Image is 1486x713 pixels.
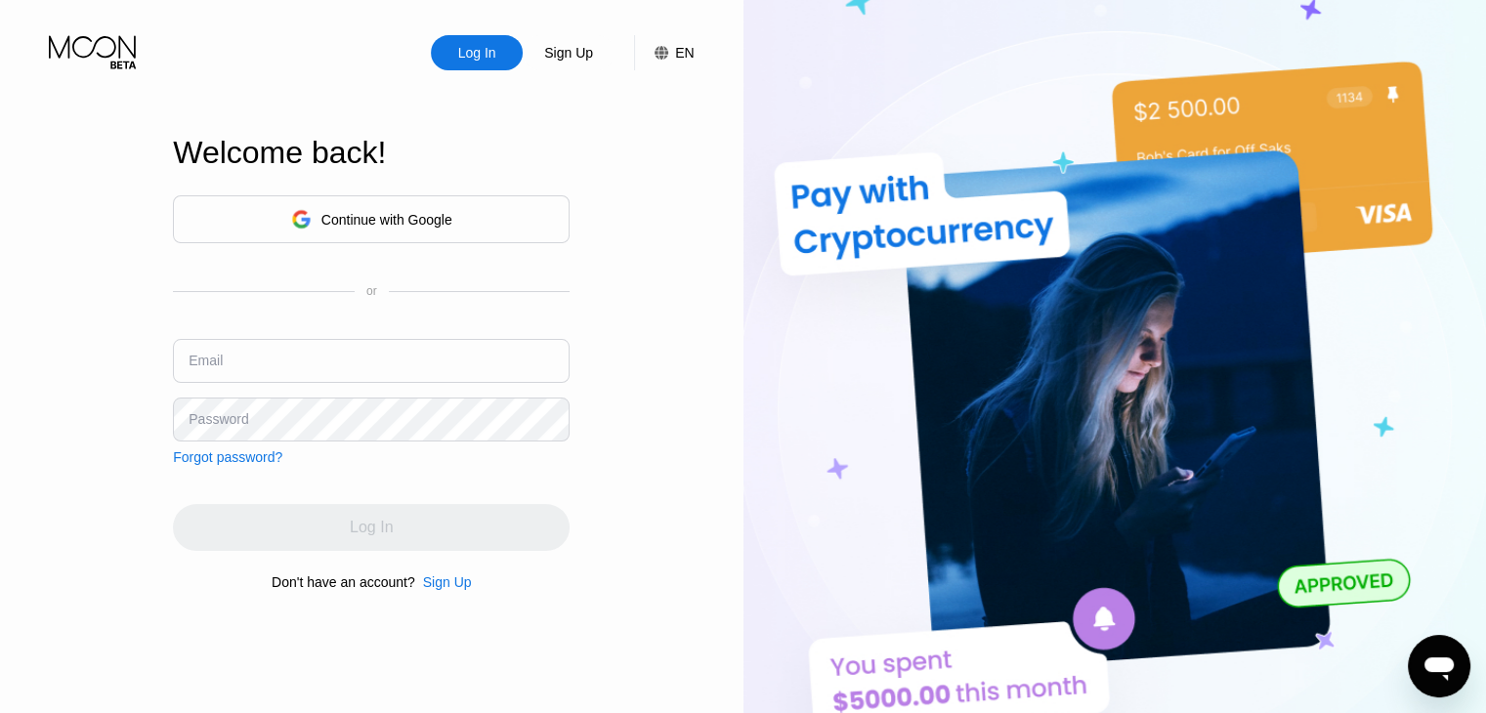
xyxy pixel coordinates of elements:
div: Forgot password? [173,449,282,465]
div: Sign Up [415,574,472,590]
div: Sign Up [542,43,595,63]
div: Continue with Google [173,195,570,243]
div: EN [634,35,694,70]
div: Email [189,353,223,368]
div: Sign Up [423,574,472,590]
div: or [366,284,377,298]
div: Continue with Google [321,212,452,228]
div: Log In [456,43,498,63]
div: Password [189,411,248,427]
div: Don't have an account? [272,574,415,590]
div: Log In [431,35,523,70]
iframe: Кнопка запуска окна обмена сообщениями [1408,635,1470,697]
div: EN [675,45,694,61]
div: Welcome back! [173,135,570,171]
div: Sign Up [523,35,615,70]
